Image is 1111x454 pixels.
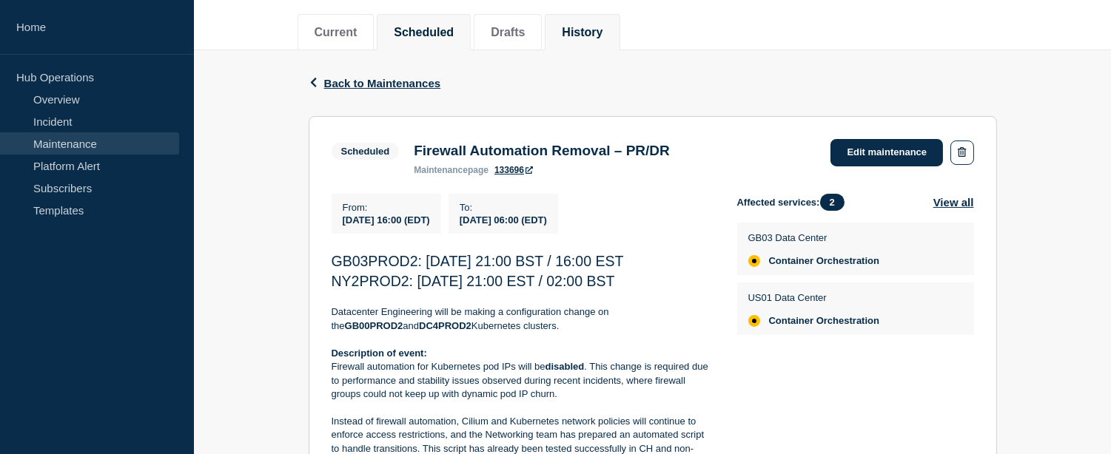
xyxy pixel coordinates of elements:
[414,165,468,175] span: maintenance
[332,253,624,269] span: GB03PROD2: [DATE] 21:00 BST / 16:00 EST
[315,26,358,39] button: Current
[933,194,974,211] button: View all
[748,232,880,243] p: GB03 Data Center
[562,26,603,39] button: History
[332,360,714,401] p: Firewall automation for Kubernetes pod IPs will be . This change is required due to performance a...
[394,26,454,39] button: Scheduled
[769,315,880,327] span: Container Orchestration
[332,273,615,289] span: NY2PROD2: [DATE] 21:00 EST / 02:00 BST
[769,255,880,267] span: Container Orchestration
[737,194,852,211] span: Affected services:
[748,315,760,327] div: affected
[419,320,471,331] strong: DC4PROD2
[332,305,714,333] p: Datacenter Engineering will be making a configuration change on the and Kubernetes clusters.
[748,292,880,303] p: US01 Data Center
[332,348,427,359] strong: Description of event:
[494,165,533,175] a: 133696
[748,255,760,267] div: affected
[332,143,400,160] span: Scheduled
[491,26,525,39] button: Drafts
[345,320,403,331] strong: GB00PROD2
[414,143,670,159] h3: Firewall Automation Removal – PR/DR
[460,202,547,213] p: To :
[343,214,430,226] span: [DATE] 16:00 (EDT)
[830,139,943,166] a: Edit maintenance
[343,202,430,213] p: From :
[820,194,845,211] span: 2
[460,214,547,226] span: [DATE] 06:00 (EDT)
[309,77,441,89] button: Back to Maintenances
[546,361,585,372] strong: disabled
[414,165,489,175] p: page
[324,77,441,89] span: Back to Maintenances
